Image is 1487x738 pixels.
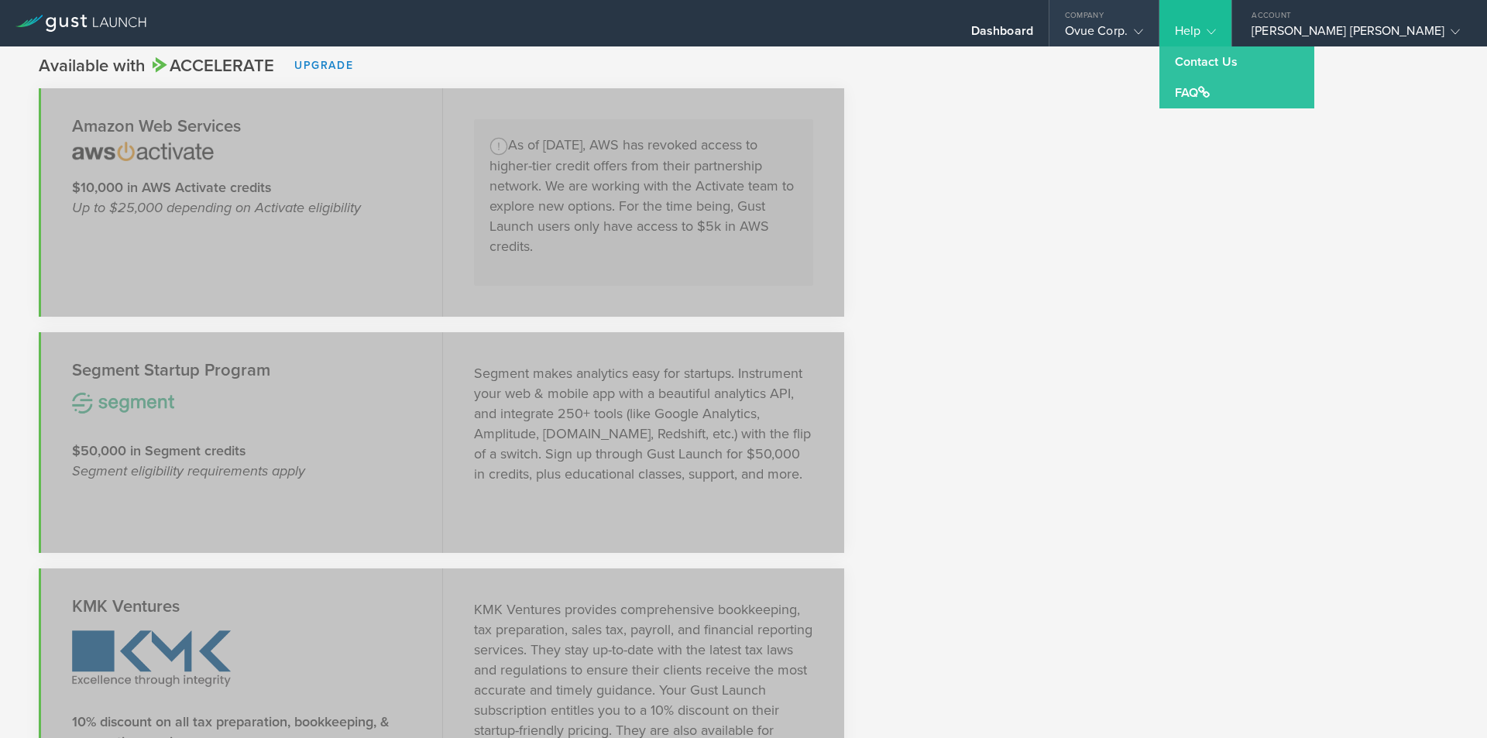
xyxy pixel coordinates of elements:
[1252,23,1460,46] div: [PERSON_NAME] [PERSON_NAME]
[1175,23,1216,46] div: Help
[149,56,274,76] span: Accelerate
[1065,23,1143,46] div: Ovue Corp.
[294,54,353,77] a: Upgrade
[971,23,1033,46] div: Dashboard
[39,56,145,76] span: Available with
